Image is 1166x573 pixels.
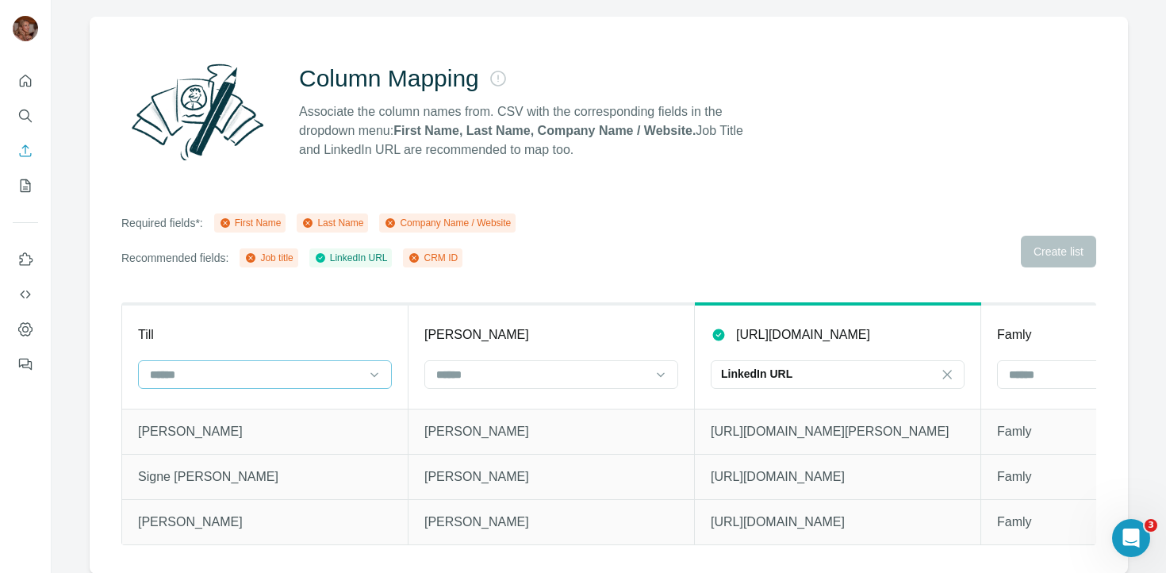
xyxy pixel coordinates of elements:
[13,67,38,95] button: Quick start
[138,422,392,441] p: [PERSON_NAME]
[138,513,392,532] p: [PERSON_NAME]
[301,216,363,230] div: Last Name
[138,467,392,486] p: Signe [PERSON_NAME]
[13,102,38,130] button: Search
[13,350,38,379] button: Feedback
[408,251,458,265] div: CRM ID
[121,55,274,169] img: Surfe Illustration - Column Mapping
[13,171,38,200] button: My lists
[384,216,511,230] div: Company Name / Website
[424,422,678,441] p: [PERSON_NAME]
[13,245,38,274] button: Use Surfe on LinkedIn
[299,102,758,160] p: Associate the column names from. CSV with the corresponding fields in the dropdown menu: Job Titl...
[244,251,293,265] div: Job title
[1112,519,1150,557] iframe: Intercom live chat
[219,216,282,230] div: First Name
[736,325,870,344] p: [URL][DOMAIN_NAME]
[711,513,965,532] p: [URL][DOMAIN_NAME]
[711,467,965,486] p: [URL][DOMAIN_NAME]
[997,325,1032,344] p: Famly
[121,215,203,231] p: Required fields*:
[13,137,38,165] button: Enrich CSV
[13,315,38,344] button: Dashboard
[721,366,792,382] p: LinkedIn URL
[711,422,965,441] p: [URL][DOMAIN_NAME][PERSON_NAME]
[121,250,228,266] p: Recommended fields:
[314,251,388,265] div: LinkedIn URL
[138,325,154,344] p: Till
[13,16,38,41] img: Avatar
[1145,519,1157,532] span: 3
[424,325,529,344] p: [PERSON_NAME]
[13,280,38,309] button: Use Surfe API
[424,467,678,486] p: [PERSON_NAME]
[299,64,479,93] h2: Column Mapping
[424,513,678,532] p: [PERSON_NAME]
[393,124,696,137] strong: First Name, Last Name, Company Name / Website.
